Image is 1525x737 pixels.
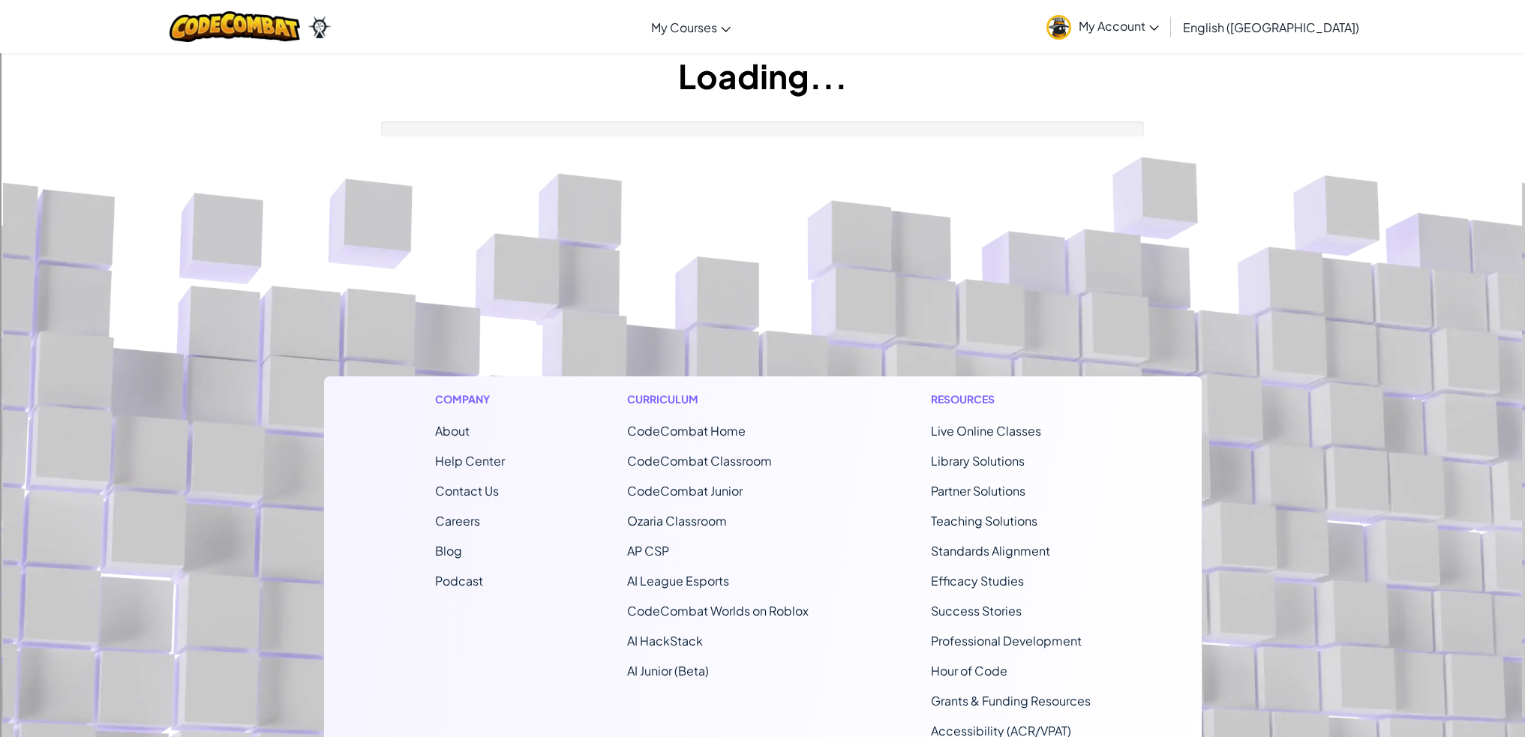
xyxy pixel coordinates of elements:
[170,11,301,42] img: CodeCombat logo
[651,19,717,35] span: My Courses
[1046,15,1071,40] img: avatar
[1079,18,1159,34] span: My Account
[1175,7,1367,47] a: English ([GEOGRAPHIC_DATA])
[1039,3,1166,50] a: My Account
[1183,19,1359,35] span: English ([GEOGRAPHIC_DATA])
[644,7,738,47] a: My Courses
[308,16,332,38] img: Ozaria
